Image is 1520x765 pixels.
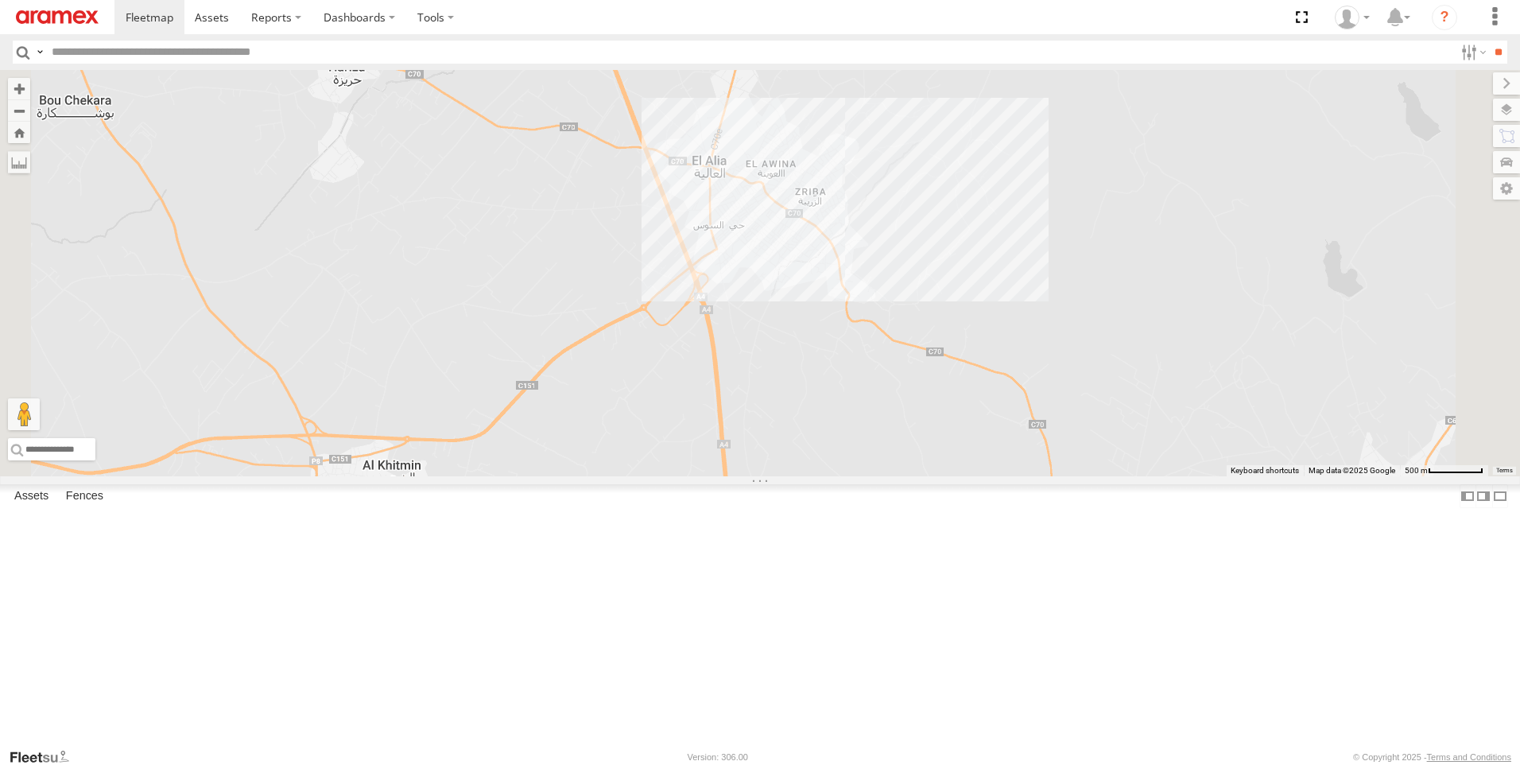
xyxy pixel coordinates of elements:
label: Search Filter Options [1455,41,1489,64]
label: Assets [6,485,56,507]
a: Terms (opens in new tab) [1496,468,1513,474]
label: Search Query [33,41,46,64]
i: ? [1432,5,1457,30]
div: Version: 306.00 [688,752,748,762]
button: Zoom out [8,99,30,122]
a: Terms and Conditions [1427,752,1511,762]
button: Map Scale: 500 m per 66 pixels [1400,465,1488,476]
div: © Copyright 2025 - [1353,752,1511,762]
button: Zoom Home [8,122,30,143]
a: Visit our Website [9,749,82,765]
label: Fences [58,485,111,507]
label: Map Settings [1493,177,1520,200]
label: Dock Summary Table to the Right [1475,484,1491,507]
label: Hide Summary Table [1492,484,1508,507]
button: Zoom in [8,78,30,99]
img: aramex-logo.svg [16,10,99,24]
button: Drag Pegman onto the map to open Street View [8,398,40,430]
div: MohamedHaythem Bouchagfa [1329,6,1375,29]
span: Map data ©2025 Google [1309,466,1395,475]
label: Measure [8,151,30,173]
button: Keyboard shortcuts [1231,465,1299,476]
label: Dock Summary Table to the Left [1460,484,1475,507]
span: 500 m [1405,466,1428,475]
